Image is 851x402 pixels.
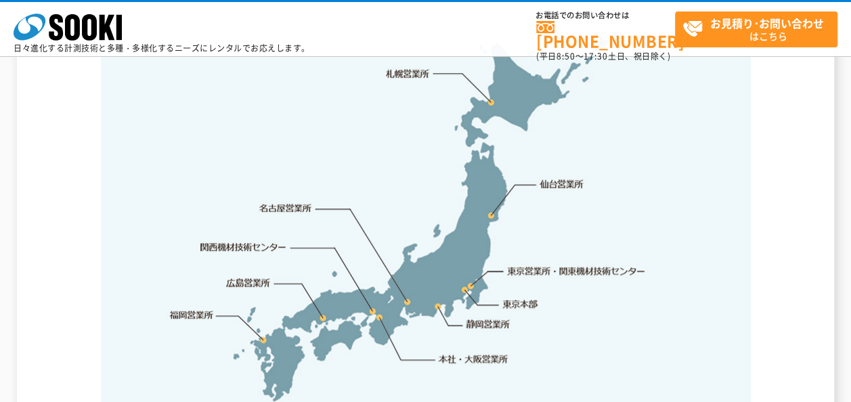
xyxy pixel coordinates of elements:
a: 静岡営業所 [466,317,510,331]
a: 東京営業所・関東機材技術センター [508,264,647,277]
a: 広島営業所 [227,275,271,289]
p: 日々進化する計測技術と多種・多様化するニーズにレンタルでお応えします。 [14,44,310,52]
a: 札幌営業所 [386,66,430,80]
strong: お見積り･お問い合わせ [710,15,824,31]
a: 関西機材技術センター [200,240,286,254]
a: 名古屋営業所 [259,202,312,215]
span: 17:30 [584,50,608,62]
span: お電話でのお問い合わせは [536,12,675,20]
span: はこちら [682,12,837,46]
a: [PHONE_NUMBER] [536,21,675,49]
a: 福岡営業所 [169,308,213,321]
a: 東京本部 [503,298,538,311]
a: 仙台営業所 [540,177,584,191]
a: お見積り･お問い合わせはこちら [675,12,837,47]
a: 本社・大阪営業所 [437,352,508,365]
span: (平日 ～ 土日、祝日除く) [536,50,670,62]
span: 8:50 [557,50,575,62]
